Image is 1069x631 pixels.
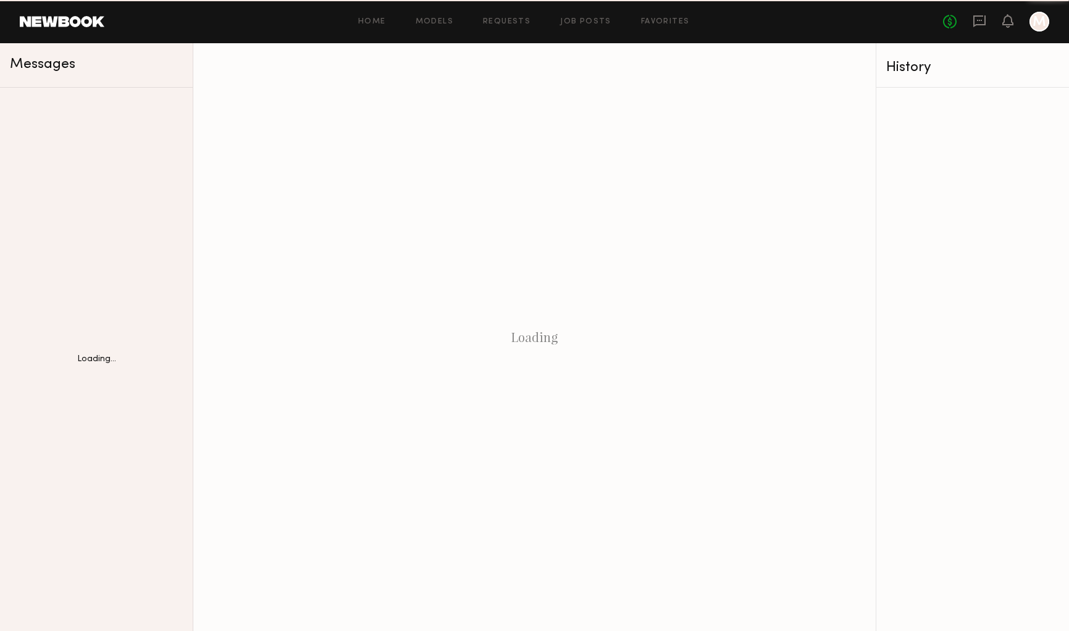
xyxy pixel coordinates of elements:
div: Loading [193,43,876,631]
a: Job Posts [560,18,611,26]
a: Favorites [641,18,690,26]
a: Models [416,18,453,26]
div: History [886,61,1059,75]
a: Requests [483,18,530,26]
span: Messages [10,57,75,72]
div: Loading... [77,355,116,364]
a: M [1029,12,1049,31]
a: Home [358,18,386,26]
